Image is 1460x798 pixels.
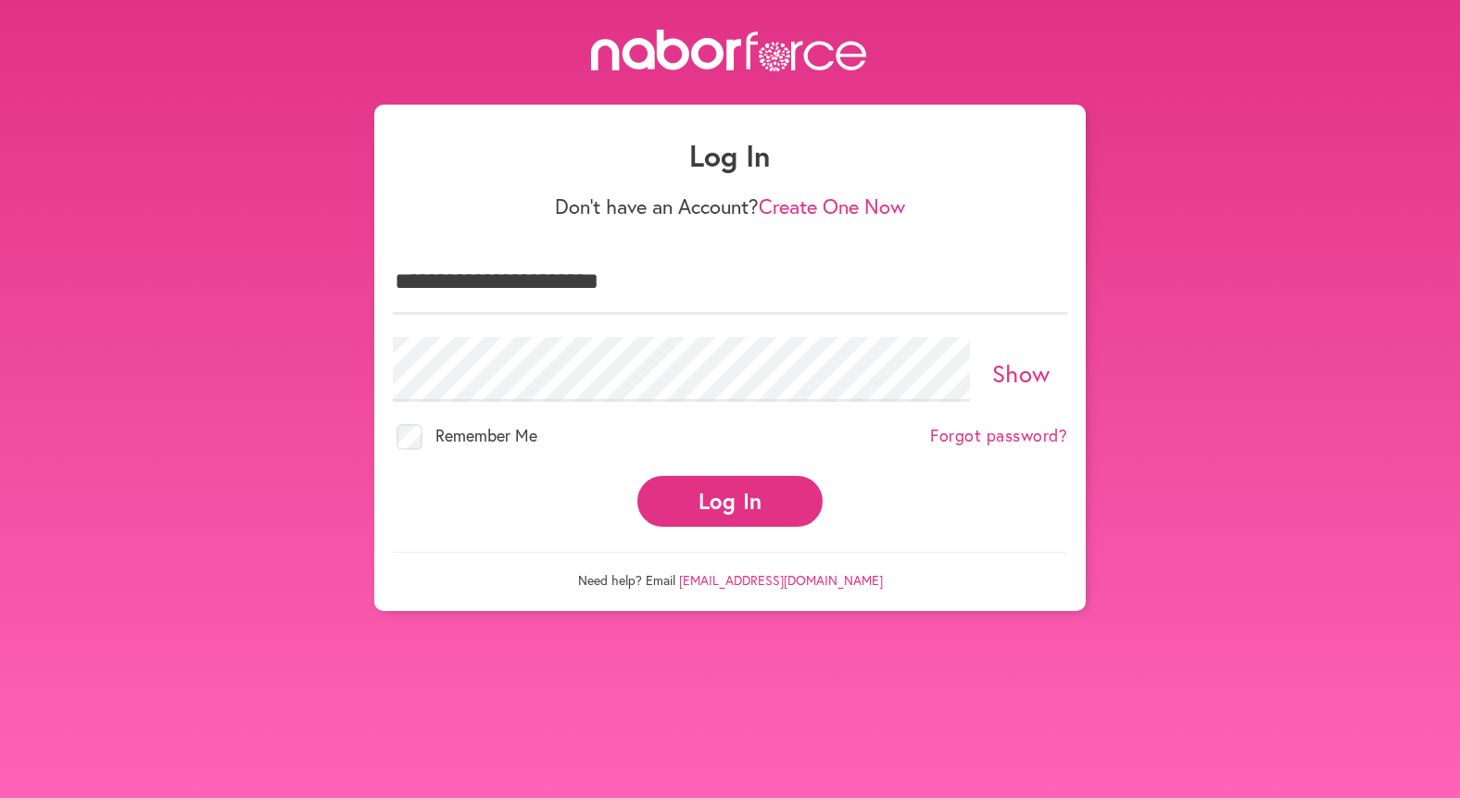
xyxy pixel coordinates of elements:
[679,571,883,589] a: [EMAIL_ADDRESS][DOMAIN_NAME]
[435,424,537,446] span: Remember Me
[393,138,1067,173] h1: Log In
[393,194,1067,218] p: Don't have an Account?
[759,193,905,219] a: Create One Now
[393,552,1067,589] p: Need help? Email
[992,357,1051,389] a: Show
[637,476,823,527] button: Log In
[930,426,1067,446] a: Forgot password?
